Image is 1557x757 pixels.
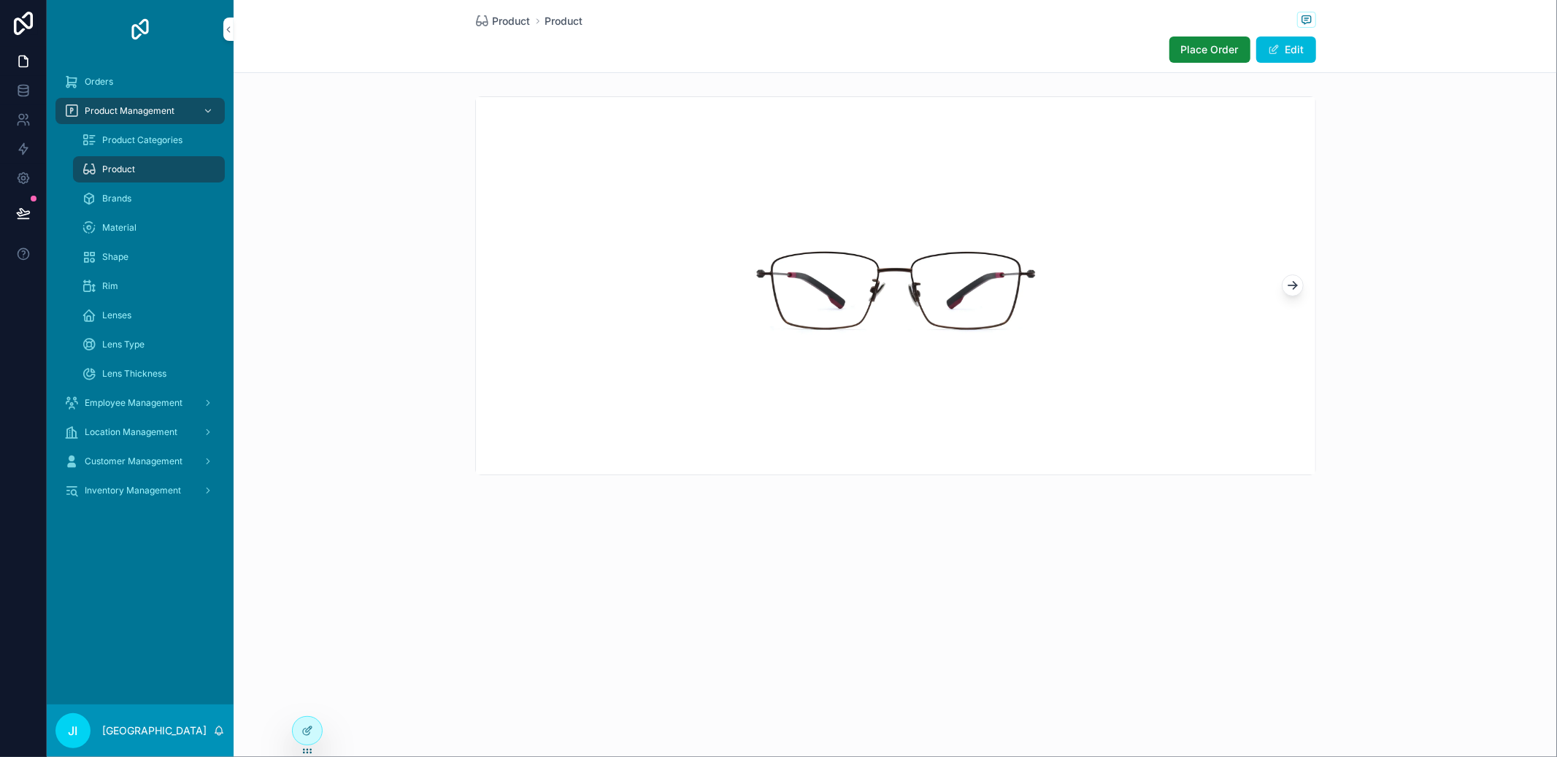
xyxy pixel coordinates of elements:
span: Customer Management [85,456,182,467]
span: Material [102,222,137,234]
button: Edit [1256,36,1316,63]
a: Brands [73,185,225,212]
span: Lens Thickness [102,368,166,380]
div: scrollable content [47,58,234,523]
span: Location Management [85,426,177,438]
a: Product [73,156,225,182]
a: Orders [55,69,225,95]
a: Product [545,14,583,28]
a: Inventory Management [55,477,225,504]
span: Lenses [102,310,131,321]
span: Product Management [85,105,174,117]
a: Rim [73,273,225,299]
a: Material [73,215,225,241]
img: AIR-Rim-Ar02-F.webp [707,97,1084,474]
a: Lens Type [73,331,225,358]
span: Shape [102,251,128,263]
span: JI [69,722,78,739]
span: Product [493,14,531,28]
a: Lenses [73,302,225,328]
span: Product Categories [102,134,182,146]
a: Location Management [55,419,225,445]
span: Rim [102,280,118,292]
span: Inventory Management [85,485,181,496]
a: Employee Management [55,390,225,416]
span: Product [102,164,135,175]
a: Product Categories [73,127,225,153]
span: Orders [85,76,113,88]
a: Lens Thickness [73,361,225,387]
span: Place Order [1181,42,1239,57]
a: Product Management [55,98,225,124]
a: Product [475,14,531,28]
span: Brands [102,193,131,204]
a: Shape [73,244,225,270]
span: Lens Type [102,339,145,350]
span: Employee Management [85,397,182,409]
button: Place Order [1169,36,1250,63]
p: [GEOGRAPHIC_DATA] [102,723,207,738]
img: App logo [128,18,152,41]
a: Customer Management [55,448,225,474]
